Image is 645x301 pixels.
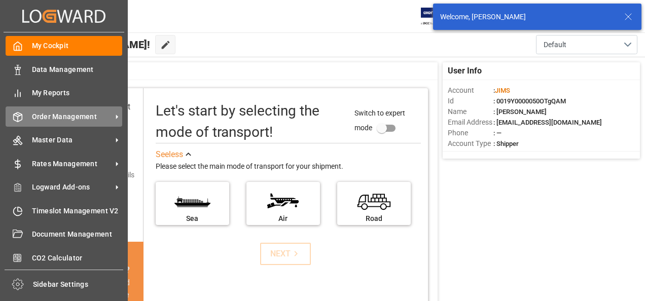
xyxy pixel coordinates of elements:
span: JIMS [495,87,510,94]
a: My Reports [6,83,122,103]
a: Timeslot Management V2 [6,201,122,220]
img: Exertis%20JAM%20-%20Email%20Logo.jpg_1722504956.jpg [421,8,456,25]
a: CO2 Calculator [6,248,122,268]
span: User Info [448,65,482,77]
span: My Reports [32,88,123,98]
span: Phone [448,128,493,138]
div: NEXT [270,248,301,260]
div: Welcome, [PERSON_NAME] [440,12,615,22]
span: : Shipper [493,140,519,147]
a: Document Management [6,224,122,244]
span: : 0019Y0000050OTgQAM [493,97,566,105]
div: See less [156,148,183,161]
span: Email Address [448,117,493,128]
a: My Cockpit [6,36,122,56]
span: Account [448,85,493,96]
a: Data Management [6,59,122,79]
span: Name [448,106,493,117]
div: Air [252,213,315,224]
span: : [PERSON_NAME] [493,108,547,116]
span: Timeslot Management V2 [32,206,123,216]
span: Id [448,96,493,106]
div: Let's start by selecting the mode of transport! [156,100,345,143]
span: Logward Add-ons [32,182,112,193]
div: Add shipping details [71,170,134,180]
span: My Cockpit [32,41,123,51]
div: Please select the main mode of transport for your shipment. [156,161,421,173]
span: Default [544,40,566,50]
span: Switch to expert mode [354,109,405,132]
span: Document Management [32,229,123,240]
div: Sea [161,213,224,224]
span: Account Type [448,138,493,149]
span: Order Management [32,111,112,122]
span: CO2 Calculator [32,253,123,264]
span: Sidebar Settings [33,279,124,290]
span: Master Data [32,135,112,145]
span: : — [493,129,501,137]
span: : [493,87,510,94]
button: NEXT [260,243,311,265]
span: Rates Management [32,159,112,169]
div: Road [342,213,406,224]
span: Data Management [32,64,123,75]
span: : [EMAIL_ADDRESS][DOMAIN_NAME] [493,119,602,126]
button: open menu [536,35,637,54]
